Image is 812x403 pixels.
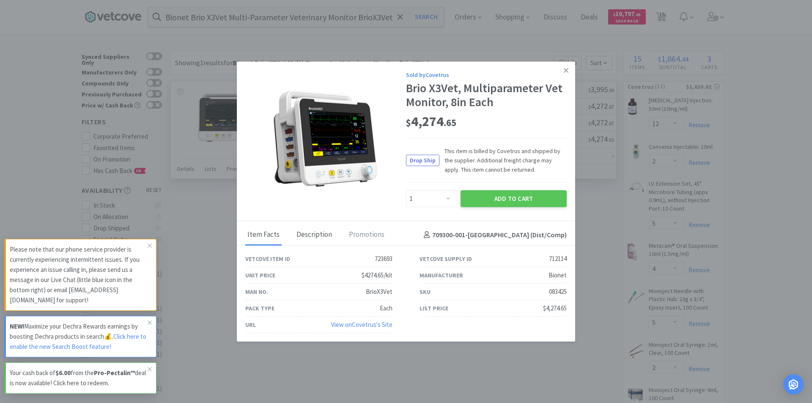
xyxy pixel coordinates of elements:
[420,254,472,263] div: Vetcove Supply ID
[420,287,431,296] div: SKU
[245,287,268,296] div: Man No.
[406,70,567,79] div: Sold by Covetrus
[461,190,567,207] button: Add to Cart
[783,374,804,395] div: Open Intercom Messenger
[294,225,334,246] div: Description
[375,254,392,264] div: 723693
[380,303,392,313] div: Each
[406,81,567,110] div: Brio X3Vet, Multiparameter Vet Monitor, 8in Each
[420,304,448,313] div: List Price
[549,254,567,264] div: 712114
[245,320,256,329] div: URL
[347,225,387,246] div: Promotions
[420,229,567,240] h4: 709300-001 - [GEOGRAPHIC_DATA] (Dist/Comp)
[10,368,148,388] p: Your cash back of from the deal is now available! Click here to redeem.
[362,270,392,280] div: $4274.65/kit
[10,322,24,330] strong: NEW!
[444,117,456,129] span: . 65
[549,287,567,297] div: 083425
[366,287,392,297] div: BrioX3Vet
[55,369,71,377] strong: $6.00
[406,117,411,129] span: $
[245,225,282,246] div: Item Facts
[245,271,275,280] div: Unit Price
[10,244,148,305] p: Please note that our phone service provider is currently experiencing intermittent issues. If you...
[331,321,392,329] a: View onCovetrus's Site
[245,254,290,263] div: Vetcove Item ID
[245,304,274,313] div: Pack Type
[273,90,379,187] img: a79cedf0e927449d9af4be2ae7d289db_712114.png
[406,113,456,130] span: 4,274
[10,321,148,352] p: Maximize your Dechra Rewards earnings by boosting Dechra products in search💰.
[420,271,463,280] div: Manufacturer
[94,369,135,377] strong: Pro-Pectalin™
[406,155,439,165] span: Drop Ship
[439,146,567,174] span: This item is billed by Covetrus and shipped by the supplier. Additional freight charge may apply....
[549,270,567,280] div: Bionet
[543,303,567,313] div: $4,274.65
